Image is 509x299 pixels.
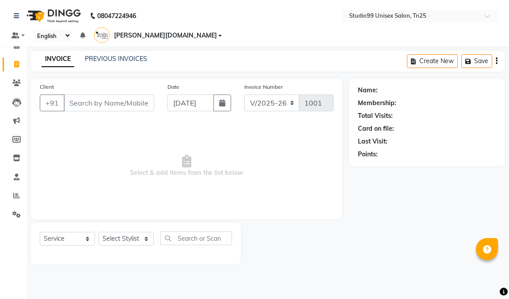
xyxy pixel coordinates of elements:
[40,83,54,91] label: Client
[472,264,500,290] iframe: chat widget
[94,27,110,43] img: VAISHALI.TK
[358,98,396,108] div: Membership:
[407,54,458,68] button: Create New
[358,137,387,146] div: Last Visit:
[358,150,378,159] div: Points:
[40,122,334,210] span: Select & add items from the list below
[42,51,74,67] a: INVOICE
[358,111,393,121] div: Total Visits:
[358,86,378,95] div: Name:
[461,54,492,68] button: Save
[114,31,217,40] span: [PERSON_NAME][DOMAIN_NAME]
[64,95,154,111] input: Search by Name/Mobile/Email/Code
[97,4,136,28] b: 08047224946
[358,124,394,133] div: Card on file:
[85,55,147,63] a: PREVIOUS INVOICES
[23,4,83,28] img: logo
[244,83,283,91] label: Invoice Number
[160,231,232,245] input: Search or Scan
[40,95,65,111] button: +91
[167,83,179,91] label: Date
